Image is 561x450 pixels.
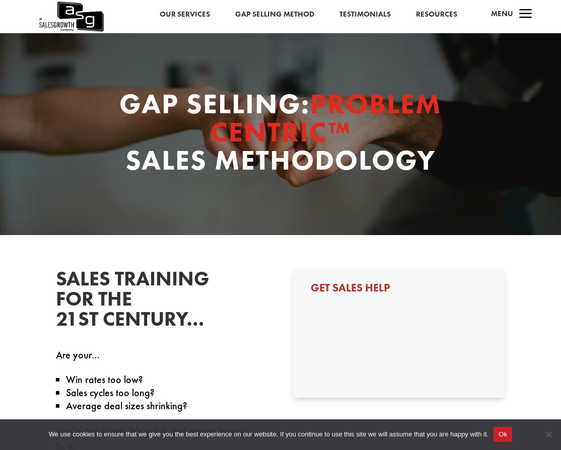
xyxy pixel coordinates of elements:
[110,90,451,179] h1: GAP SELLING: SALES METHODOLOGY
[56,347,268,373] p: Are your…
[339,8,391,21] a: Testimonials
[160,8,210,21] a: Our Services
[56,269,247,334] h2: Sales Training for the 21st Century…
[516,5,536,25] span: a
[543,429,553,439] span: No
[66,373,268,386] li: Win rates too low?
[416,8,457,21] a: Resources
[66,399,268,412] li: Average deal sizes shrinking?
[211,86,442,150] span: PROBLEM CENTRIC™
[49,429,488,439] span: We use cookies to ensure that we give you the best experience on our website. If you continue to ...
[311,309,487,384] iframe: Form 0
[494,427,512,442] button: Ok
[66,386,268,399] li: Sales cycles too long?
[311,282,487,298] h3: Get Sales Help
[491,9,513,19] span: Menu
[235,8,314,21] a: Gap Selling Method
